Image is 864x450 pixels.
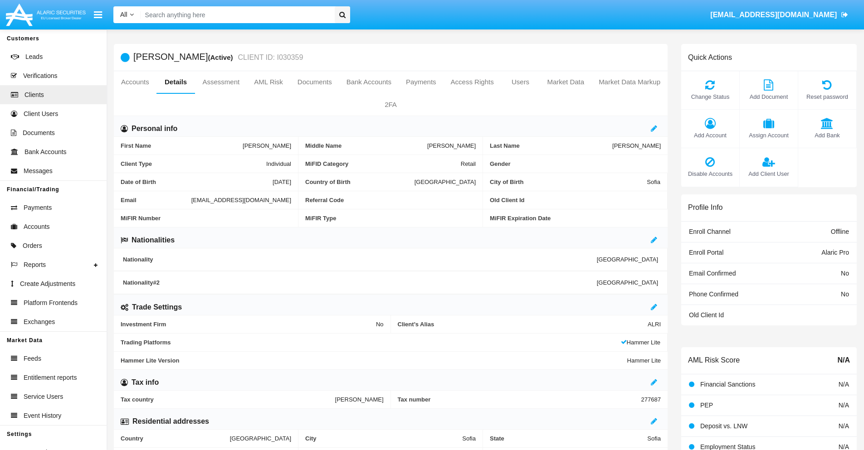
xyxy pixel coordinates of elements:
[5,1,87,28] img: Logo image
[121,215,291,222] span: MiFIR Number
[305,179,415,185] span: Country of Birth
[837,355,850,366] span: N/A
[24,317,55,327] span: Exchanges
[627,357,661,364] span: Hammer Lite
[141,6,332,23] input: Search
[24,203,52,213] span: Payments
[24,166,53,176] span: Messages
[399,71,444,93] a: Payments
[540,71,591,93] a: Market Data
[689,270,736,277] span: Email Confirmed
[156,71,195,93] a: Details
[821,249,849,256] span: Alaric Pro
[803,131,852,140] span: Add Bank
[305,197,476,203] span: Referral Code
[121,357,627,364] span: Hammer Lite Version
[24,147,67,157] span: Bank Accounts
[120,11,127,18] span: All
[305,160,461,167] span: MiFID Category
[839,381,849,388] span: N/A
[236,54,303,61] small: CLIENT ID: I030359
[20,279,75,289] span: Create Adjustments
[24,392,63,402] span: Service Users
[376,321,384,328] span: No
[132,235,175,245] h6: Nationalities
[132,377,159,387] h6: Tax info
[686,131,735,140] span: Add Account
[490,142,612,149] span: Last Name
[305,215,476,222] span: MiFIR Type
[305,142,427,149] span: Middle Name
[839,402,849,409] span: N/A
[621,339,660,346] span: Hammer Lite
[335,396,384,403] span: [PERSON_NAME]
[195,71,247,93] a: Assessment
[744,131,793,140] span: Assign Account
[398,321,648,328] span: Client’s Alias
[133,52,303,63] h5: [PERSON_NAME]
[689,290,738,298] span: Phone Confirmed
[841,270,849,277] span: No
[686,169,735,178] span: Disable Accounts
[415,179,476,185] span: [GEOGRAPHIC_DATA]
[121,142,243,149] span: First Name
[24,298,78,308] span: Platform Frontends
[444,71,501,93] a: Access Rights
[688,53,732,62] h6: Quick Actions
[641,396,661,403] span: 277687
[490,160,661,167] span: Gender
[461,160,476,167] span: Retail
[427,142,476,149] span: [PERSON_NAME]
[191,197,291,203] span: [EMAIL_ADDRESS][DOMAIN_NAME]
[273,179,291,185] span: [DATE]
[647,179,660,185] span: Sofia
[689,311,724,319] span: Old Client Id
[706,2,853,28] a: [EMAIL_ADDRESS][DOMAIN_NAME]
[803,92,852,101] span: Reset password
[710,11,837,19] span: [EMAIL_ADDRESS][DOMAIN_NAME]
[243,142,291,149] span: [PERSON_NAME]
[121,179,273,185] span: Date of Birth
[597,279,658,286] span: [GEOGRAPHIC_DATA]
[597,256,658,263] span: [GEOGRAPHIC_DATA]
[24,354,41,363] span: Feeds
[490,179,647,185] span: City of Birth
[490,197,660,203] span: Old Client Id
[648,321,661,328] span: ALRI
[700,381,755,388] span: Financial Sanctions
[132,416,209,426] h6: Residential addresses
[686,92,735,101] span: Change Status
[230,435,291,442] span: [GEOGRAPHIC_DATA]
[24,109,58,119] span: Client Users
[24,90,44,100] span: Clients
[121,396,335,403] span: Tax country
[24,373,77,382] span: Entitlement reports
[398,396,641,403] span: Tax number
[121,197,191,203] span: Email
[501,71,540,93] a: Users
[114,94,668,116] a: 2FA
[132,302,182,312] h6: Trade Settings
[305,435,462,442] span: City
[208,52,235,63] div: (Active)
[290,71,339,93] a: Documents
[744,169,793,178] span: Add Client User
[266,160,291,167] span: Individual
[841,290,849,298] span: No
[24,411,61,421] span: Event History
[23,128,55,138] span: Documents
[123,279,597,286] span: Nationality #2
[24,222,50,232] span: Accounts
[121,160,266,167] span: Client Type
[490,215,661,222] span: MiFIR Expiration Date
[121,435,230,442] span: Country
[612,142,661,149] span: [PERSON_NAME]
[700,422,747,430] span: Deposit vs. LNW
[839,422,849,430] span: N/A
[700,402,713,409] span: PEP
[247,71,290,93] a: AML Risk
[23,241,42,251] span: Orders
[688,356,740,364] h6: AML Risk Score
[591,71,668,93] a: Market Data Markup
[462,435,476,442] span: Sofia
